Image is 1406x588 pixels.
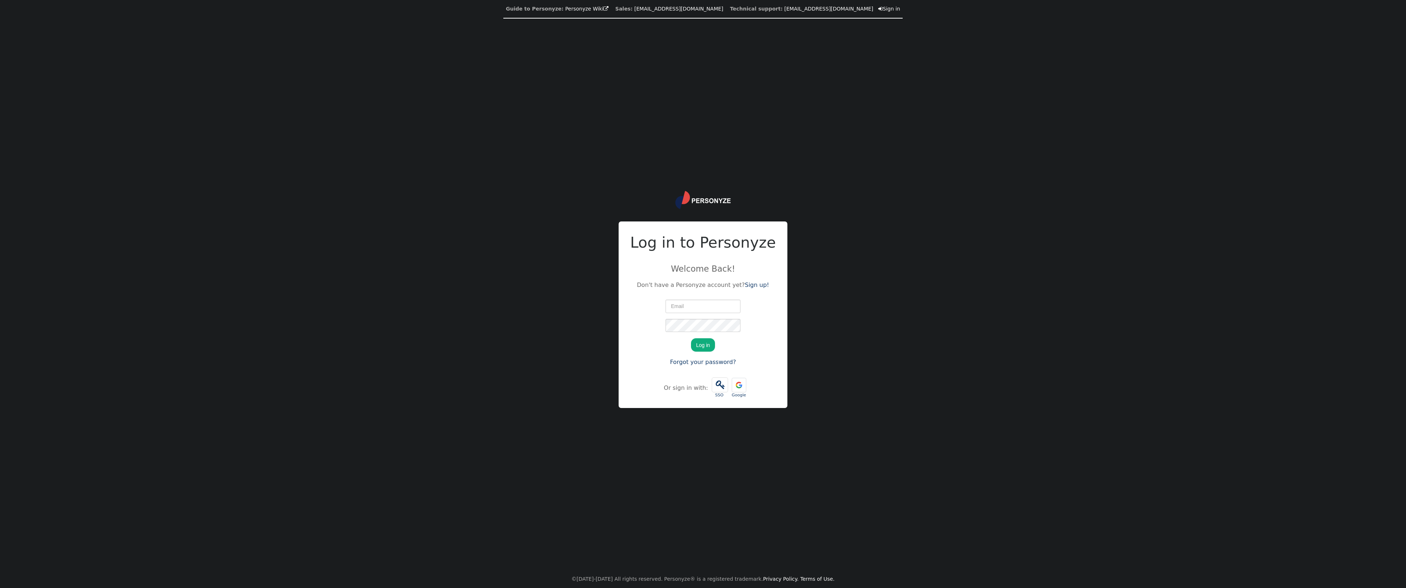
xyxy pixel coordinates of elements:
[630,263,776,275] p: Welcome Back!
[630,232,776,254] h2: Log in to Personyze
[745,281,769,288] a: Sign up!
[800,576,835,582] a: Terms of Use.
[603,6,608,11] span: 
[565,6,608,12] a: Personyze Wiki
[664,384,710,392] div: Or sign in with:
[712,392,727,399] div: SSO
[634,6,723,12] a: [EMAIL_ADDRESS][DOMAIN_NAME]
[763,576,799,582] a: Privacy Policy.
[691,338,715,351] button: Log in
[675,191,731,209] img: logo.svg
[666,300,740,313] input: Email
[878,6,883,11] span: 
[712,378,728,392] span: 
[615,6,633,12] b: Sales:
[730,6,783,12] b: Technical support:
[670,359,736,365] a: Forgot your password?
[710,374,730,402] a:  SSO
[784,6,874,12] a: [EMAIL_ADDRESS][DOMAIN_NAME]
[571,570,835,588] center: ©[DATE]-[DATE] All rights reserved. Personyze® is a registered trademark.
[506,6,564,12] b: Guide to Personyze:
[730,374,748,402] a: Google
[630,281,776,289] p: Don't have a Personyze account yet?
[878,6,900,12] a: Sign in
[732,392,746,399] div: Google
